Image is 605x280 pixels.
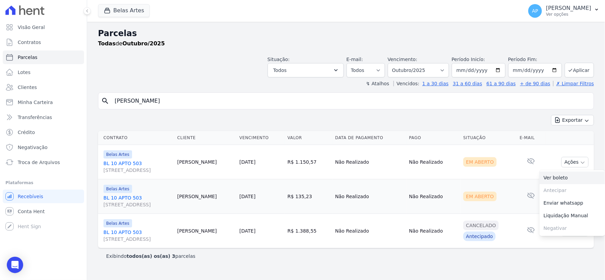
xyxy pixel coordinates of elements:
th: Vencimento [237,131,285,145]
td: [PERSON_NAME] [175,179,237,214]
a: 1 a 30 dias [423,81,449,86]
td: Não Realizado [407,179,461,214]
a: Transferências [3,110,84,124]
a: Clientes [3,80,84,94]
td: R$ 135,23 [285,179,333,214]
div: Cancelado [463,221,499,230]
span: Clientes [18,84,37,91]
a: 31 a 60 dias [453,81,482,86]
th: Data de Pagamento [333,131,407,145]
div: Plataformas [5,179,81,187]
strong: Outubro/2025 [123,40,165,47]
a: Crédito [3,126,84,139]
p: Ver opções [546,12,591,17]
span: Transferências [18,114,52,121]
div: Em Aberto [463,157,497,167]
p: Exibindo parcelas [106,253,195,260]
span: Lotes [18,69,31,76]
span: Conta Hent [18,208,45,215]
label: Período Fim: [508,56,562,63]
p: [PERSON_NAME] [546,5,591,12]
span: [STREET_ADDRESS] [104,236,172,242]
label: E-mail: [347,57,363,62]
td: R$ 1.388,55 [285,214,333,248]
th: E-mail [517,131,545,145]
a: Conta Hent [3,205,84,218]
th: Contrato [98,131,175,145]
span: Recebíveis [18,193,43,200]
span: Belas Artes [104,150,132,159]
td: [PERSON_NAME] [175,145,237,179]
a: Negativação [3,141,84,154]
td: Não Realizado [333,145,407,179]
h2: Parcelas [98,27,594,40]
span: Belas Artes [104,219,132,227]
a: + de 90 dias [520,81,551,86]
a: Ver boleto [540,172,605,184]
a: BL 10 APTO 503[STREET_ADDRESS] [104,160,172,174]
span: Todos [273,66,287,74]
a: ✗ Limpar Filtros [553,81,594,86]
button: Aplicar [565,63,594,77]
a: 61 a 90 dias [487,81,516,86]
span: Belas Artes [104,185,132,193]
i: search [101,97,109,105]
label: Vencimento: [388,57,417,62]
div: Antecipado [463,232,496,241]
a: Minha Carteira [3,95,84,109]
td: Não Realizado [407,214,461,248]
span: Crédito [18,129,35,136]
a: [DATE] [239,159,255,165]
label: ↯ Atalhos [366,81,389,86]
button: AP [PERSON_NAME] Ver opções [523,1,605,20]
a: Visão Geral [3,20,84,34]
button: Todos [268,63,344,77]
th: Pago [407,131,461,145]
b: todos(as) os(as) 3 [127,253,175,259]
button: Ações [561,157,589,167]
label: Situação: [268,57,290,62]
a: Lotes [3,65,84,79]
span: AP [532,9,538,13]
span: Minha Carteira [18,99,53,106]
span: Troca de Arquivos [18,159,60,166]
label: Vencidos: [394,81,419,86]
a: Parcelas [3,50,84,64]
span: Antecipar [540,184,605,197]
div: Em Aberto [463,192,497,201]
th: Valor [285,131,333,145]
span: Visão Geral [18,24,45,31]
span: Negativação [18,144,48,151]
span: [STREET_ADDRESS] [104,201,172,208]
button: Exportar [551,115,594,126]
span: [STREET_ADDRESS] [104,167,172,174]
td: R$ 1.150,57 [285,145,333,179]
a: Contratos [3,35,84,49]
td: Não Realizado [333,214,407,248]
strong: Todas [98,40,116,47]
td: Não Realizado [407,145,461,179]
input: Buscar por nome do lote ou do cliente [111,94,591,108]
a: [DATE] [239,228,255,234]
th: Situação [461,131,517,145]
span: Parcelas [18,54,37,61]
a: Liquidação Manual [540,209,605,222]
a: Recebíveis [3,190,84,203]
label: Período Inicío: [452,57,485,62]
td: [PERSON_NAME] [175,214,237,248]
button: Belas Artes [98,4,150,17]
a: Troca de Arquivos [3,156,84,169]
a: Enviar whatsapp [540,197,605,209]
td: Não Realizado [333,179,407,214]
th: Cliente [175,131,237,145]
a: BL 10 APTO 503[STREET_ADDRESS] [104,194,172,208]
a: [DATE] [239,194,255,199]
p: de [98,40,165,48]
span: Negativar [540,222,605,235]
div: Open Intercom Messenger [7,257,23,273]
a: BL 10 APTO 503[STREET_ADDRESS] [104,229,172,242]
span: Contratos [18,39,41,46]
